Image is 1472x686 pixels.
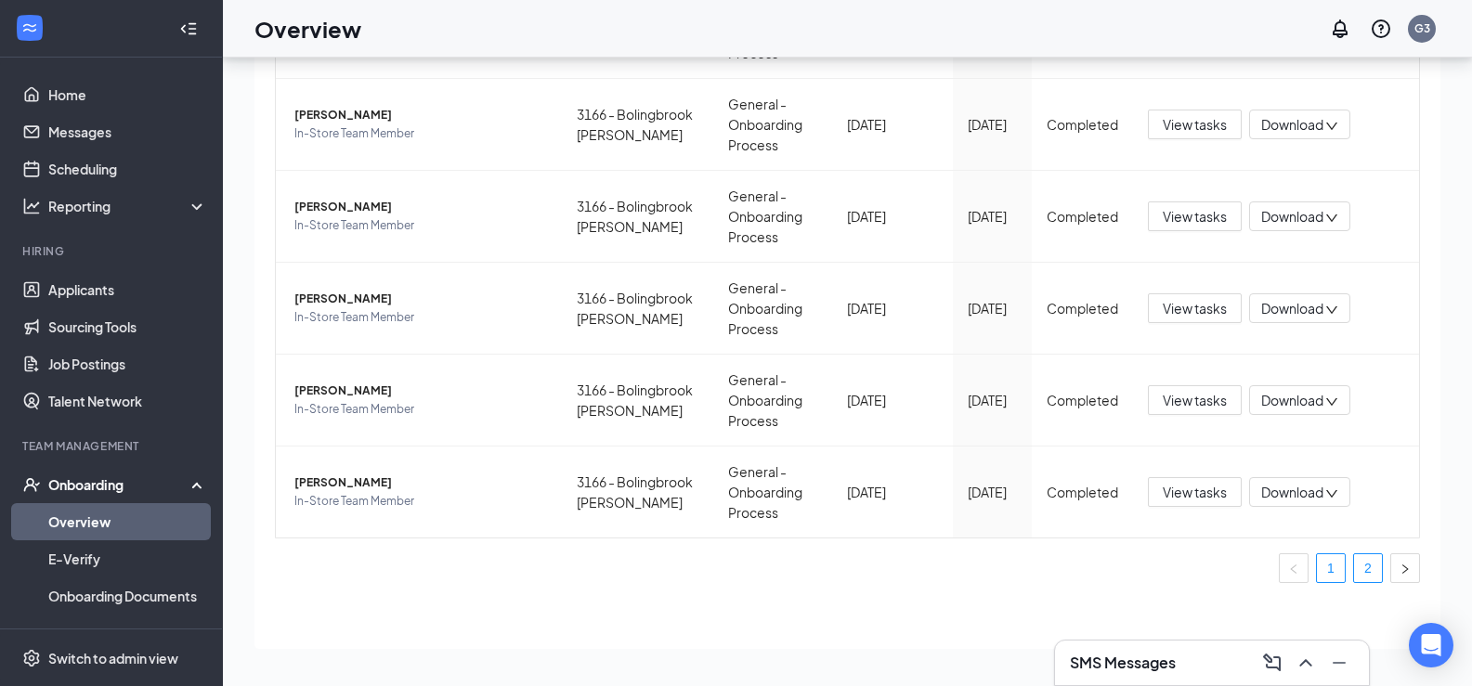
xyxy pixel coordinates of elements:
[48,197,208,215] div: Reporting
[1261,299,1323,318] span: Download
[847,482,938,502] div: [DATE]
[48,150,207,188] a: Scheduling
[713,263,832,355] td: General - Onboarding Process
[562,355,713,447] td: 3166 - Bolingbrook [PERSON_NAME]
[294,400,547,419] span: In-Store Team Member
[48,113,207,150] a: Messages
[1070,653,1176,673] h3: SMS Messages
[48,271,207,308] a: Applicants
[294,198,547,216] span: [PERSON_NAME]
[48,345,207,382] a: Job Postings
[1261,652,1283,674] svg: ComposeMessage
[294,492,547,511] span: In-Store Team Member
[48,76,207,113] a: Home
[1409,623,1453,667] div: Open Intercom Messenger
[294,308,547,327] span: In-Store Team Member
[847,206,938,227] div: [DATE]
[1400,563,1411,575] span: right
[1261,391,1323,410] span: Download
[1370,18,1392,40] svg: QuestionInfo
[713,355,832,447] td: General - Onboarding Process
[48,615,207,652] a: Activity log
[562,171,713,263] td: 3166 - Bolingbrook [PERSON_NAME]
[20,19,39,37] svg: WorkstreamLogo
[847,298,938,318] div: [DATE]
[1414,20,1430,36] div: G3
[1163,482,1227,502] span: View tasks
[1353,553,1383,583] li: 2
[294,216,547,235] span: In-Store Team Member
[48,308,207,345] a: Sourcing Tools
[48,475,191,494] div: Onboarding
[713,447,832,537] td: General - Onboarding Process
[1047,298,1118,318] div: Completed
[713,171,832,263] td: General - Onboarding Process
[968,114,1018,135] div: [DATE]
[22,197,41,215] svg: Analysis
[1325,304,1338,317] span: down
[1047,114,1118,135] div: Completed
[1317,554,1345,582] a: 1
[1163,206,1227,227] span: View tasks
[968,298,1018,318] div: [DATE]
[1148,293,1242,323] button: View tasks
[1163,390,1227,410] span: View tasks
[48,577,207,615] a: Onboarding Documents
[1316,553,1346,583] li: 1
[1354,554,1382,582] a: 2
[1328,652,1350,674] svg: Minimize
[1288,563,1299,575] span: left
[1325,212,1338,225] span: down
[294,382,547,400] span: [PERSON_NAME]
[179,19,198,38] svg: Collapse
[48,649,178,667] div: Switch to admin view
[1325,395,1338,408] span: down
[1279,553,1309,583] button: left
[1148,201,1242,231] button: View tasks
[294,473,547,492] span: [PERSON_NAME]
[1261,115,1323,135] span: Download
[968,206,1018,227] div: [DATE]
[713,79,832,171] td: General - Onboarding Process
[1163,298,1227,318] span: View tasks
[1325,487,1338,500] span: down
[1390,553,1420,583] li: Next Page
[1325,120,1338,133] span: down
[1279,553,1309,583] li: Previous Page
[48,540,207,577] a: E-Verify
[847,390,938,410] div: [DATE]
[1148,385,1242,415] button: View tasks
[847,114,938,135] div: [DATE]
[1148,110,1242,139] button: View tasks
[1390,553,1420,583] button: right
[1047,482,1118,502] div: Completed
[254,13,361,45] h1: Overview
[562,263,713,355] td: 3166 - Bolingbrook [PERSON_NAME]
[1163,114,1227,135] span: View tasks
[1329,18,1351,40] svg: Notifications
[1257,648,1287,678] button: ComposeMessage
[22,649,41,667] svg: Settings
[48,503,207,540] a: Overview
[22,243,203,259] div: Hiring
[1261,207,1323,227] span: Download
[1148,477,1242,507] button: View tasks
[968,482,1018,502] div: [DATE]
[294,106,547,124] span: [PERSON_NAME]
[294,290,547,308] span: [PERSON_NAME]
[1324,648,1354,678] button: Minimize
[968,390,1018,410] div: [DATE]
[1291,648,1321,678] button: ChevronUp
[562,79,713,171] td: 3166 - Bolingbrook [PERSON_NAME]
[1261,483,1323,502] span: Download
[48,382,207,420] a: Talent Network
[1047,206,1118,227] div: Completed
[22,475,41,494] svg: UserCheck
[1047,390,1118,410] div: Completed
[22,438,203,454] div: Team Management
[1295,652,1317,674] svg: ChevronUp
[562,447,713,537] td: 3166 - Bolingbrook [PERSON_NAME]
[294,124,547,143] span: In-Store Team Member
